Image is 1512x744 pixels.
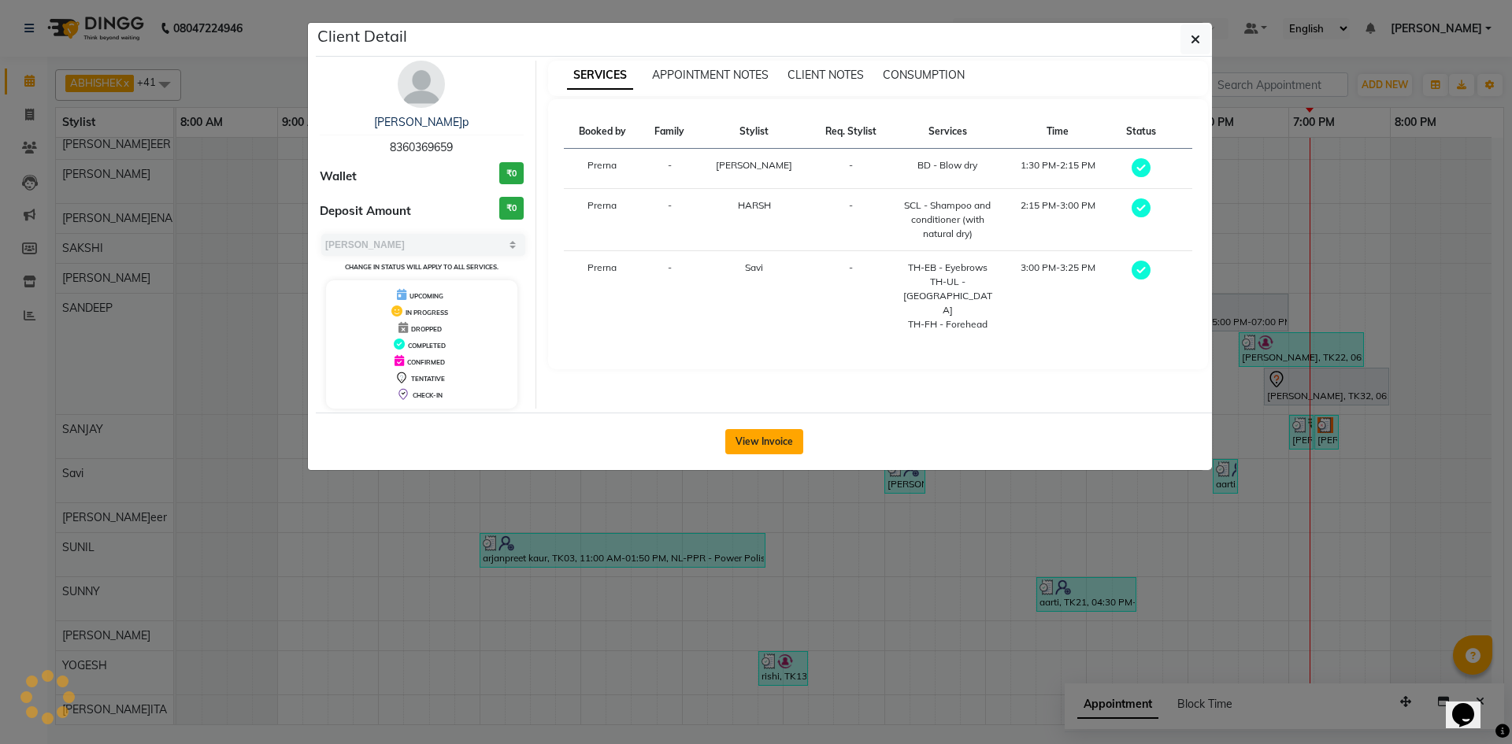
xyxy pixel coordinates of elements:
td: 3:00 PM-3:25 PM [1003,251,1114,342]
h5: Client Detail [317,24,407,48]
div: TH-EB - Eyebrows [902,261,994,275]
td: 1:30 PM-2:15 PM [1003,149,1114,189]
span: IN PROGRESS [406,309,448,316]
span: HARSH [738,199,771,211]
td: Prerna [564,251,641,342]
td: 2:15 PM-3:00 PM [1003,189,1114,251]
iframe: chat widget [1446,681,1496,728]
th: Booked by [564,115,641,149]
td: - [641,149,699,189]
span: CONFIRMED [407,358,445,366]
h3: ₹0 [499,162,524,185]
td: - [641,251,699,342]
th: Services [892,115,1003,149]
td: - [810,251,892,342]
span: DROPPED [411,325,442,333]
div: TH-UL - [GEOGRAPHIC_DATA] [902,275,994,317]
span: TENTATIVE [411,375,445,383]
th: Req. Stylist [810,115,892,149]
td: - [810,149,892,189]
span: Deposit Amount [320,202,411,220]
th: Time [1003,115,1114,149]
td: Prerna [564,149,641,189]
small: Change in status will apply to all services. [345,263,498,271]
span: CHECK-IN [413,391,443,399]
th: Stylist [699,115,810,149]
a: [PERSON_NAME]p [374,115,469,129]
div: BD - Blow dry [902,158,994,172]
span: 8360369659 [390,140,453,154]
span: APPOINTMENT NOTES [652,68,769,82]
img: avatar [398,61,445,108]
div: TH-FH - Forehead [902,317,994,331]
th: Status [1113,115,1170,149]
button: View Invoice [725,429,803,454]
span: SERVICES [567,61,633,90]
th: Family [641,115,699,149]
span: CONSUMPTION [883,68,965,82]
td: - [641,189,699,251]
span: UPCOMING [409,292,443,300]
span: Savi [745,261,763,273]
div: SCL - Shampoo and conditioner (with natural dry) [902,198,994,241]
td: - [810,189,892,251]
td: Prerna [564,189,641,251]
span: Wallet [320,168,357,186]
span: CLIENT NOTES [787,68,864,82]
span: COMPLETED [408,342,446,350]
span: [PERSON_NAME] [716,159,792,171]
h3: ₹0 [499,197,524,220]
